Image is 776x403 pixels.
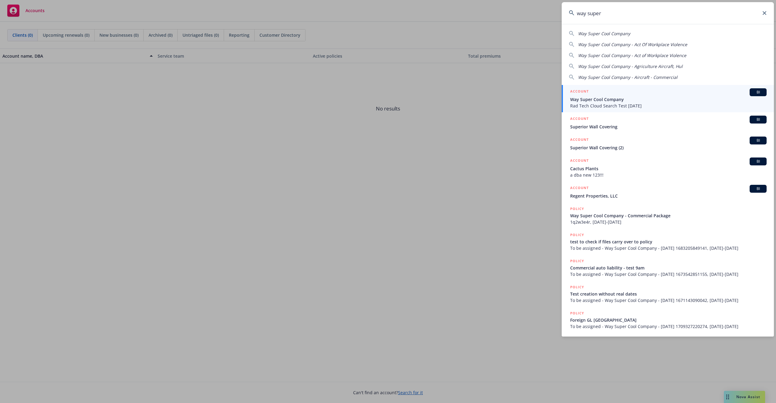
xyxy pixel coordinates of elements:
[562,202,774,229] a: POLICYWay Super Cool Company - Commercial Package1q2w3e4r, [DATE]-[DATE]
[562,133,774,154] a: ACCOUNTBISuperior Wall Covering (2)
[570,157,589,165] h5: ACCOUNT
[570,103,767,109] span: Rad Tech Cloud Search Test [DATE]
[570,212,767,219] span: Way Super Cool Company - Commercial Package
[570,323,767,330] span: To be assigned - Way Super Cool Company - [DATE] 1709327220274, [DATE]-[DATE]
[570,245,767,251] span: To be assigned - Way Super Cool Company - [DATE] 1683205849141, [DATE]-[DATE]
[562,2,774,24] input: Search...
[562,255,774,281] a: POLICYCommercial auto liability - test 9amTo be assigned - Way Super Cool Company - [DATE] 167354...
[570,124,767,130] span: Superior Wall Covering
[562,154,774,181] a: ACCOUNTBICactus Plantsa dba new 123!!!
[570,239,767,245] span: test to check if files carry over to policy
[570,88,589,96] h5: ACCOUNT
[570,291,767,297] span: Test creation without real dates
[570,116,589,123] h5: ACCOUNT
[562,307,774,333] a: POLICYForeign GL [GEOGRAPHIC_DATA]To be assigned - Way Super Cool Company - [DATE] 1709327220274,...
[570,310,584,316] h5: POLICY
[570,271,767,277] span: To be assigned - Way Super Cool Company - [DATE] 1673542851155, [DATE]-[DATE]
[578,31,630,36] span: Way Super Cool Company
[578,63,683,69] span: Way Super Cool Company - Agriculture Aircraft, Hul
[570,137,589,144] h5: ACCOUNT
[570,165,767,172] span: Cactus Plants
[570,232,584,238] h5: POLICY
[570,219,767,225] span: 1q2w3e4r, [DATE]-[DATE]
[578,74,677,80] span: Way Super Cool Company - Aircraft - Commercial
[562,181,774,202] a: ACCOUNTBIRegent Properties, LLC
[752,159,764,164] span: BI
[570,206,584,212] h5: POLICY
[570,185,589,192] h5: ACCOUNT
[752,117,764,122] span: BI
[752,90,764,95] span: BI
[570,258,584,264] h5: POLICY
[752,138,764,143] span: BI
[578,42,687,47] span: Way Super Cool Company - Act Of Workplace Violence
[562,112,774,133] a: ACCOUNTBISuperior Wall Covering
[562,281,774,307] a: POLICYTest creation without real datesTo be assigned - Way Super Cool Company - [DATE] 1671143090...
[562,229,774,255] a: POLICYtest to check if files carry over to policyTo be assigned - Way Super Cool Company - [DATE]...
[562,85,774,112] a: ACCOUNTBIWay Super Cool CompanyRad Tech Cloud Search Test [DATE]
[570,96,767,103] span: Way Super Cool Company
[570,172,767,178] span: a dba new 123!!!
[570,265,767,271] span: Commercial auto liability - test 9am
[570,317,767,323] span: Foreign GL [GEOGRAPHIC_DATA]
[578,52,686,58] span: Way Super Cool Company - Act of Workplace Violence
[570,284,584,290] h5: POLICY
[752,186,764,191] span: BI
[570,297,767,303] span: To be assigned - Way Super Cool Company - [DATE] 1671143090042, [DATE]-[DATE]
[570,193,767,199] span: Regent Properties, LLC
[570,144,767,151] span: Superior Wall Covering (2)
